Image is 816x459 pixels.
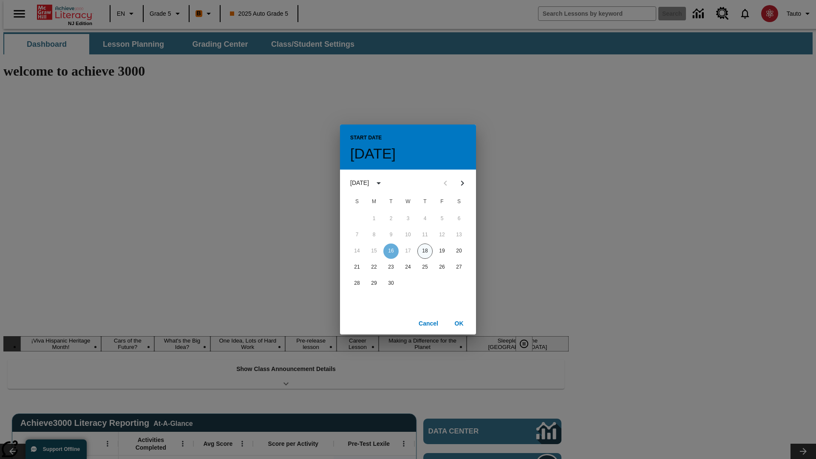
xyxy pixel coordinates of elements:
[366,193,382,210] span: Monday
[451,193,467,210] span: Saturday
[417,193,433,210] span: Thursday
[400,260,416,275] button: 24
[415,316,442,331] button: Cancel
[451,260,467,275] button: 27
[454,175,471,192] button: Next month
[383,260,399,275] button: 23
[366,276,382,291] button: 29
[371,176,386,190] button: calendar view is open, switch to year view
[383,276,399,291] button: 30
[451,244,467,259] button: 20
[350,178,369,187] div: [DATE]
[349,260,365,275] button: 21
[434,244,450,259] button: 19
[350,131,382,145] span: Start Date
[434,260,450,275] button: 26
[350,145,396,163] h4: [DATE]
[417,260,433,275] button: 25
[400,193,416,210] span: Wednesday
[434,193,450,210] span: Friday
[445,316,473,331] button: OK
[366,260,382,275] button: 22
[383,193,399,210] span: Tuesday
[417,244,433,259] button: 18
[349,193,365,210] span: Sunday
[349,276,365,291] button: 28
